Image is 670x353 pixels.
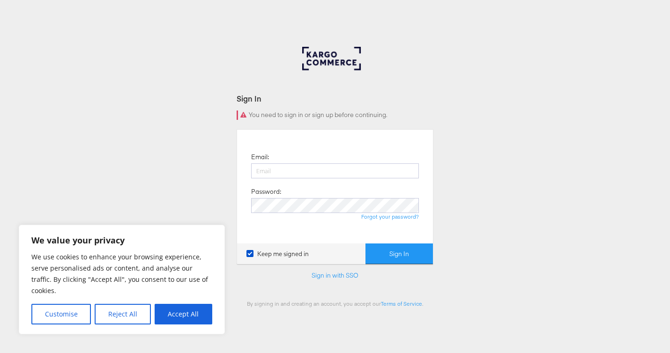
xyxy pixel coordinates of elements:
label: Keep me signed in [246,250,309,258]
button: Accept All [155,304,212,324]
button: Customise [31,304,91,324]
div: Sign In [237,93,433,104]
div: We value your privacy [19,225,225,334]
div: By signing in and creating an account, you accept our . [237,300,433,307]
input: Email [251,163,419,178]
a: Terms of Service [381,300,422,307]
label: Email: [251,153,269,162]
p: We value your privacy [31,235,212,246]
a: Forgot your password? [361,213,419,220]
div: You need to sign in or sign up before continuing. [237,110,433,120]
p: We use cookies to enhance your browsing experience, serve personalised ads or content, and analys... [31,251,212,296]
button: Reject All [95,304,150,324]
label: Password: [251,187,281,196]
a: Sign in with SSO [312,271,358,279]
button: Sign In [365,243,433,265]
